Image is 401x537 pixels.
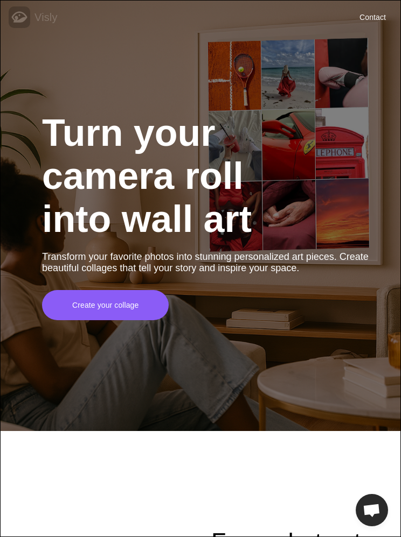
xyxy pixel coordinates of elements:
div: Turn your camera roll into wall art [42,111,278,241]
button: Contact [353,7,392,27]
div: Visly [34,9,58,25]
div: Create your collage [72,300,139,310]
div: Transform your favorite photos into stunning personalized art pieces. Create beautiful collages t... [42,251,379,274]
a: Open chat [356,494,388,526]
div: Contact [359,12,386,23]
button: Create your collage [46,290,164,320]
